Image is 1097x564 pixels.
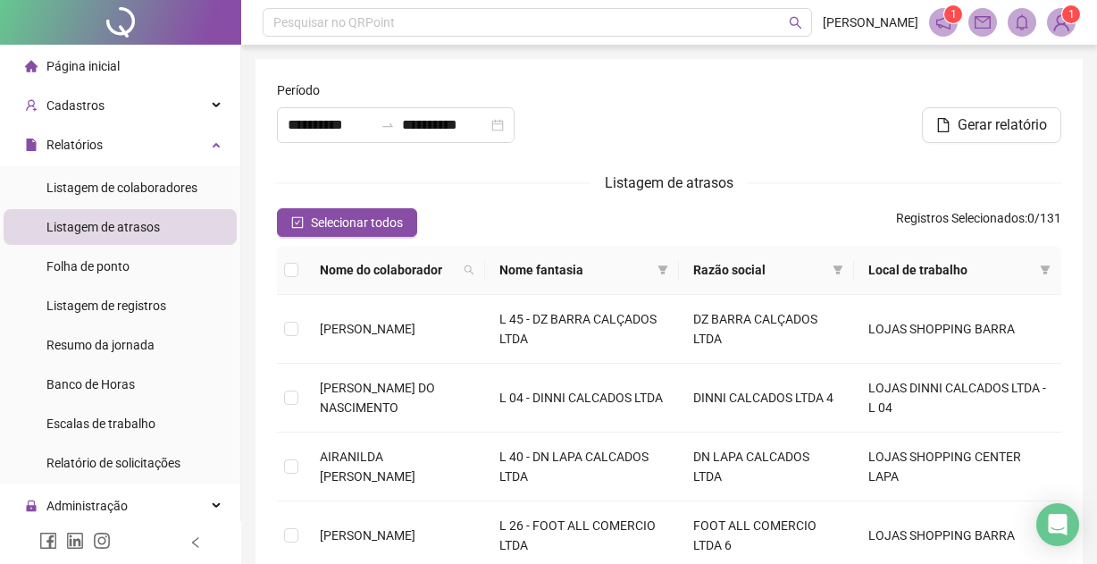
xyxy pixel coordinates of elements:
span: check-square [291,216,304,229]
span: facebook [39,532,57,550]
span: Selecionar todos [311,213,403,232]
td: LOJAS SHOPPING CENTER LAPA [854,433,1061,501]
td: L 04 - DINNI CALCADOS LTDA [485,364,678,433]
span: linkedin [66,532,84,550]
span: Período [277,80,320,100]
td: LOJAS SHOPPING BARRA [854,295,1061,364]
span: AIRANILDA [PERSON_NAME] [320,450,415,484]
span: Listagem de colaboradores [46,181,197,195]
span: Banco de Horas [46,377,135,391]
span: filter [1036,257,1054,283]
span: [PERSON_NAME] [320,322,415,336]
span: search [789,16,802,29]
div: Open Intercom Messenger [1036,503,1079,546]
span: Escalas de trabalho [46,417,155,431]
span: [PERSON_NAME] DO NASCIMENTO [320,381,435,415]
td: DZ BARRA CALÇADOS LTDA [679,295,854,364]
span: Relatórios [46,138,103,152]
span: Gerar relatório [958,114,1047,136]
span: notification [935,14,951,30]
span: Nome do colaborador [320,260,456,280]
span: Registros Selecionados [896,211,1025,225]
sup: 1 [944,5,962,23]
td: DN LAPA CALCADOS LTDA [679,433,854,501]
td: L 45 - DZ BARRA CALÇADOS LTDA [485,295,678,364]
span: Relatório de solicitações [46,456,180,470]
img: 94659 [1048,9,1075,36]
span: Listagem de atrasos [46,220,160,234]
span: [PERSON_NAME] [823,13,918,32]
span: home [25,60,38,72]
span: Folha de ponto [46,259,130,274]
span: Cadastros [46,98,105,113]
span: search [464,265,474,275]
span: left [189,536,202,549]
span: filter [829,257,847,283]
span: user-add [25,99,38,112]
td: LOJAS DINNI CALCADOS LTDA - L 04 [854,364,1061,433]
span: Resumo da jornada [46,338,155,352]
span: filter [1040,265,1051,275]
span: Nome fantasia [499,260,649,280]
span: Razão social [693,260,825,280]
span: Local de trabalho [868,260,1033,280]
span: bell [1014,14,1030,30]
span: search [460,257,478,283]
span: Administração [46,499,128,513]
span: Listagem de registros [46,299,166,313]
span: Página inicial [46,59,120,73]
span: filter [654,257,672,283]
td: DINNI CALCADOS LTDA 4 [679,364,854,433]
button: Selecionar todos [277,208,417,237]
span: 1 [950,8,957,21]
span: lock [25,500,38,512]
span: [PERSON_NAME] [320,528,415,543]
span: mail [975,14,991,30]
button: Gerar relatório [922,107,1061,143]
span: Listagem de atrasos [605,174,733,191]
span: filter [657,265,668,275]
span: to [381,118,395,132]
span: file [936,118,950,132]
sup: Atualize o seu contato no menu Meus Dados [1062,5,1080,23]
span: filter [833,265,843,275]
td: L 40 - DN LAPA CALCADOS LTDA [485,433,678,501]
span: file [25,139,38,151]
span: swap-right [381,118,395,132]
span: instagram [93,532,111,550]
span: : 0 / 131 [896,208,1061,237]
span: 1 [1068,8,1075,21]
